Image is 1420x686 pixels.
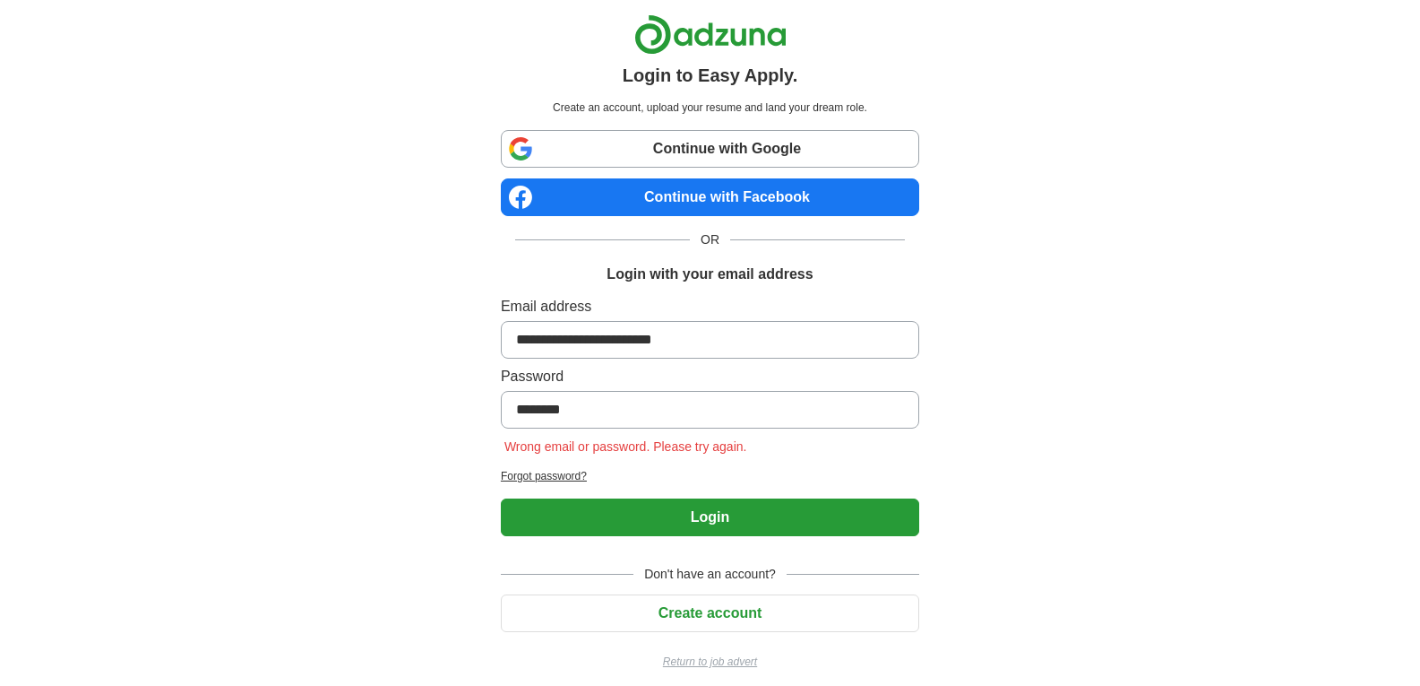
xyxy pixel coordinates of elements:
label: Password [501,366,919,387]
a: Continue with Facebook [501,178,919,216]
p: Create an account, upload your resume and land your dream role. [504,100,916,116]
h1: Login to Easy Apply. [623,62,798,89]
span: Don't have an account? [633,565,787,584]
span: OR [690,230,730,249]
button: Create account [501,595,919,632]
button: Login [501,499,919,536]
a: Forgot password? [501,468,919,484]
h1: Login with your email address [607,264,813,285]
a: Return to job advert [501,654,919,670]
span: Wrong email or password. Please try again. [501,439,751,454]
label: Email address [501,296,919,317]
a: Continue with Google [501,130,919,168]
img: Adzuna logo [634,14,787,55]
a: Create account [501,605,919,621]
